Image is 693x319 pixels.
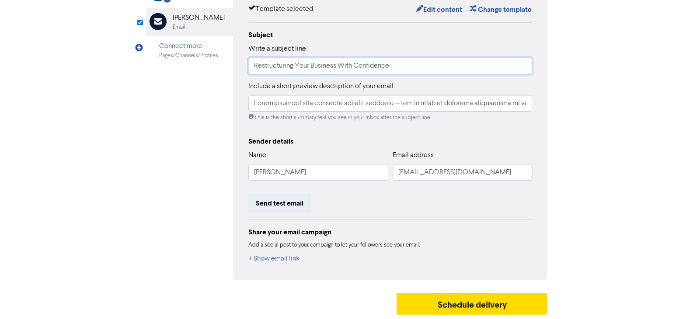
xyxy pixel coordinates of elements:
button: Schedule delivery [397,293,548,315]
div: Pages/Channels/Profiles [159,51,218,60]
label: Include a short preview description of your email [248,81,394,92]
button: Change template [469,4,532,15]
div: Email [173,23,185,31]
button: Send test email [248,194,311,213]
div: Template selected [248,4,313,15]
button: Edit content [416,4,463,15]
div: Connect more [159,41,218,51]
div: Subject [248,30,533,40]
div: [PERSON_NAME]Email [146,8,233,36]
button: + Show email link [248,253,300,264]
div: Connect morePages/Channels/Profiles [146,36,233,65]
iframe: Chat Widget [649,277,693,319]
label: Name [248,150,266,161]
div: [PERSON_NAME] [173,13,225,23]
div: Share your email campaign [248,227,533,237]
div: This is the short summary text you see in your inbox after the subject line. [248,113,533,122]
div: Sender details [248,136,533,147]
label: Email address [393,150,434,161]
label: Write a subject line [248,44,306,54]
div: Add a social post to your campaign to let your followers see your email. [248,241,533,250]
